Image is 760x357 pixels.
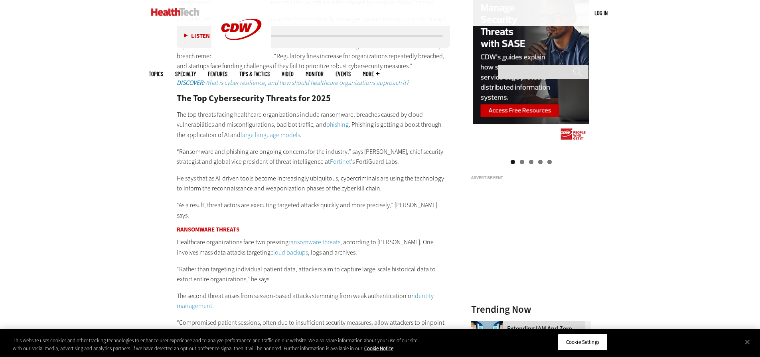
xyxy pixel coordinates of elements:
a: 4 [538,160,543,164]
em: What is cyber resilience, and how should healthcare organizations approach it? [177,78,409,87]
p: The top threats facing healthcare organizations include ransomware, breaches caused by cloud vuln... [177,110,450,140]
h3: Trending Now [471,304,591,314]
a: 5 [547,160,552,164]
div: This website uses cookies and other tracking technologies to enhance user experience and to analy... [13,337,418,352]
a: 3 [529,160,533,164]
a: DISCOVER:What is cyber resilience, and how should healthcare organizations approach it? [177,78,409,87]
a: phishing [326,120,349,129]
h2: The Top Cybersecurity Threats for 2025 [177,94,450,103]
h3: Advertisement [471,176,591,180]
a: Tips & Tactics [239,71,270,77]
p: The second threat arises from session-based attacks stemming from weak authentication or . [177,291,450,311]
span: Specialty [175,71,196,77]
a: abstract image of woman with pixelated face [471,321,507,327]
p: He says that as AI-driven tools become increasingly ubiquitous, cybercriminals are using the tech... [177,173,450,194]
a: 1 [511,160,515,164]
a: Fortinet [330,157,351,166]
a: cloud backups [270,248,308,257]
img: abstract image of woman with pixelated face [471,321,503,353]
span: Topics [149,71,163,77]
div: User menu [594,9,608,17]
p: “Rather than targeting individual patient data, attackers aim to capture large-scale historical d... [177,264,450,284]
img: Home [151,8,199,16]
a: More information about your privacy [364,345,393,352]
a: MonITor [306,71,324,77]
button: Close [738,333,756,351]
p: Healthcare organizations face two pressing , according to [PERSON_NAME]. One involves mass data a... [177,237,450,257]
a: Events [336,71,351,77]
a: Video [282,71,294,77]
a: 2 [520,160,524,164]
span: More [363,71,379,77]
a: large language models [241,131,300,139]
a: Log in [594,9,608,16]
p: “As a result, threat actors are executing targeted attacks quickly and more precisely,” [PERSON_N... [177,200,450,220]
a: CDW [211,53,271,61]
p: “Ransomware and phishing are ongoing concerns for the industry,” says [PERSON_NAME], chief securi... [177,147,450,167]
a: Features [208,71,227,77]
iframe: advertisement [471,184,591,283]
a: Extending IAM and Zero Trust to All Administrative Accounts [471,326,586,345]
h3: Ransomware Threats [177,227,450,233]
p: “Compromised patient sessions, often due to insufficient security measures, allow attackers to pi... [177,318,450,338]
button: Cookie Settings [558,334,608,351]
a: ransomware threats [288,238,340,246]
